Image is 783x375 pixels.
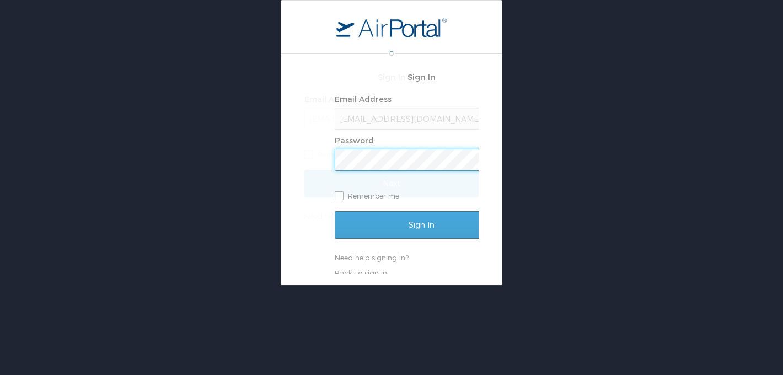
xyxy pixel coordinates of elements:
[335,187,509,204] label: Remember me
[335,136,374,145] label: Password
[304,94,361,104] label: Email Address
[304,71,479,83] h2: Sign In
[304,170,479,197] input: Next
[335,253,409,262] a: Need help signing in?
[335,211,509,239] input: Sign In
[335,94,392,104] label: Email Address
[336,17,447,37] img: logo
[335,269,387,277] a: Back to sign in
[335,71,509,83] h2: Sign In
